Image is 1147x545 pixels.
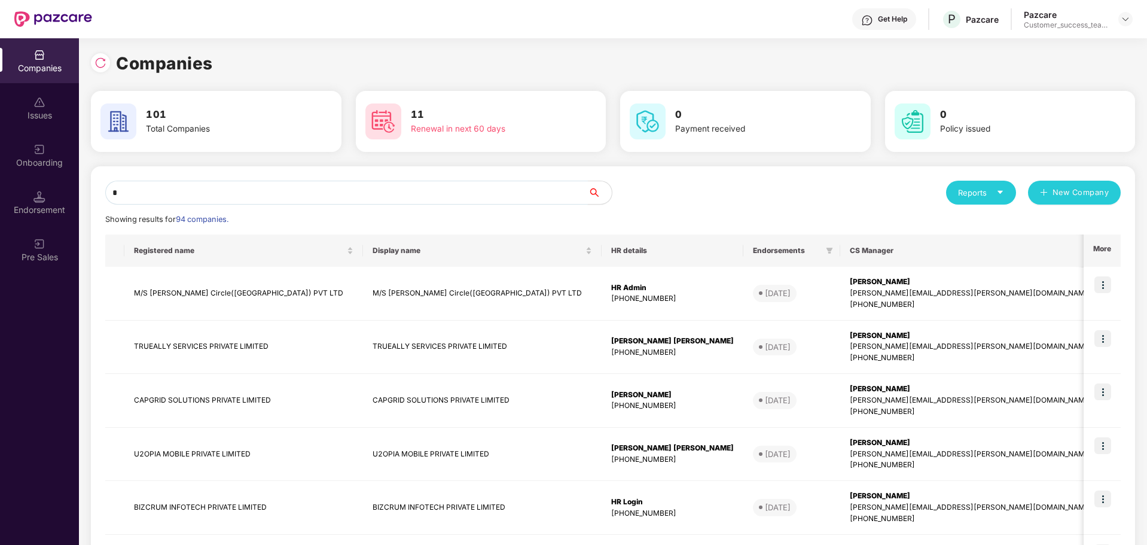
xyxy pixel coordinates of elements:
span: plus [1040,188,1048,198]
img: svg+xml;base64,PHN2ZyB3aWR0aD0iMjAiIGhlaWdodD0iMjAiIHZpZXdCb3g9IjAgMCAyMCAyMCIgZmlsbD0ibm9uZSIgeG... [33,238,45,250]
span: P [948,12,956,26]
img: icon [1094,383,1111,400]
span: Showing results for [105,215,228,224]
div: [PERSON_NAME] [PERSON_NAME] [611,336,734,347]
span: Registered name [134,246,344,255]
div: Total Companies [146,123,297,136]
img: icon [1094,330,1111,347]
h1: Companies [116,50,213,77]
div: [PERSON_NAME][EMAIL_ADDRESS][PERSON_NAME][DOMAIN_NAME] [850,502,1092,513]
th: Display name [363,235,602,267]
div: Get Help [878,14,907,24]
h3: 11 [411,107,562,123]
button: plusNew Company [1028,181,1121,205]
span: 94 companies. [176,215,228,224]
div: [DATE] [765,341,791,353]
div: [PHONE_NUMBER] [611,400,734,412]
span: Endorsements [753,246,821,255]
td: TRUEALLY SERVICES PRIVATE LIMITED [363,321,602,375]
td: CAPGRID SOLUTIONS PRIVATE LIMITED [124,374,363,428]
div: [PERSON_NAME][EMAIL_ADDRESS][PERSON_NAME][DOMAIN_NAME] [850,449,1092,460]
div: [PHONE_NUMBER] [850,299,1092,310]
img: svg+xml;base64,PHN2ZyB4bWxucz0iaHR0cDovL3d3dy53My5vcmcvMjAwMC9zdmciIHdpZHRoPSI2MCIgaGVpZ2h0PSI2MC... [630,103,666,139]
span: filter [823,243,835,258]
th: HR details [602,235,743,267]
button: search [587,181,612,205]
span: Display name [373,246,583,255]
img: svg+xml;base64,PHN2ZyBpZD0iSGVscC0zMngzMiIgeG1sbnM9Imh0dHA6Ly93d3cudzMub3JnLzIwMDAvc3ZnIiB3aWR0aD... [861,14,873,26]
div: Pazcare [1024,9,1108,20]
div: [DATE] [765,394,791,406]
h3: 101 [146,107,297,123]
div: Pazcare [966,14,999,25]
div: [DATE] [765,448,791,460]
div: [PERSON_NAME] [850,383,1092,395]
img: svg+xml;base64,PHN2ZyBpZD0iQ29tcGFuaWVzIiB4bWxucz0iaHR0cDovL3d3dy53My5vcmcvMjAwMC9zdmciIHdpZHRoPS... [33,49,45,61]
img: svg+xml;base64,PHN2ZyB4bWxucz0iaHR0cDovL3d3dy53My5vcmcvMjAwMC9zdmciIHdpZHRoPSI2MCIgaGVpZ2h0PSI2MC... [100,103,136,139]
span: caret-down [996,188,1004,196]
div: Payment received [675,123,826,136]
img: svg+xml;base64,PHN2ZyB3aWR0aD0iMjAiIGhlaWdodD0iMjAiIHZpZXdCb3g9IjAgMCAyMCAyMCIgZmlsbD0ibm9uZSIgeG... [33,144,45,156]
div: Renewal in next 60 days [411,123,562,136]
img: svg+xml;base64,PHN2ZyB4bWxucz0iaHR0cDovL3d3dy53My5vcmcvMjAwMC9zdmciIHdpZHRoPSI2MCIgaGVpZ2h0PSI2MC... [365,103,401,139]
h3: 0 [675,107,826,123]
td: BIZCRUM INFOTECH PRIVATE LIMITED [124,481,363,535]
div: Reports [958,187,1004,199]
td: U2OPIA MOBILE PRIVATE LIMITED [124,428,363,482]
td: U2OPIA MOBILE PRIVATE LIMITED [363,428,602,482]
div: [PERSON_NAME][EMAIL_ADDRESS][PERSON_NAME][DOMAIN_NAME] [850,395,1092,406]
img: icon [1094,276,1111,293]
td: CAPGRID SOLUTIONS PRIVATE LIMITED [363,374,602,428]
div: [PERSON_NAME][EMAIL_ADDRESS][PERSON_NAME][DOMAIN_NAME] [850,341,1092,352]
span: search [587,188,612,197]
div: [DATE] [765,287,791,299]
div: HR Admin [611,282,734,294]
img: New Pazcare Logo [14,11,92,27]
img: icon [1094,491,1111,507]
div: [PERSON_NAME] [850,276,1092,288]
h3: 0 [940,107,1091,123]
td: BIZCRUM INFOTECH PRIVATE LIMITED [363,481,602,535]
div: Customer_success_team_lead [1024,20,1108,30]
img: svg+xml;base64,PHN2ZyBpZD0iRHJvcGRvd24tMzJ4MzIiIHhtbG5zPSJodHRwOi8vd3d3LnczLm9yZy8yMDAwL3N2ZyIgd2... [1121,14,1130,24]
div: [PHONE_NUMBER] [611,347,734,358]
img: svg+xml;base64,PHN2ZyBpZD0iUmVsb2FkLTMyeDMyIiB4bWxucz0iaHR0cDovL3d3dy53My5vcmcvMjAwMC9zdmciIHdpZH... [94,57,106,69]
span: New Company [1053,187,1109,199]
div: HR Login [611,497,734,508]
div: [PHONE_NUMBER] [611,508,734,519]
div: [PERSON_NAME] [850,330,1092,342]
div: [PHONE_NUMBER] [850,406,1092,418]
div: [PHONE_NUMBER] [611,454,734,465]
div: [PHONE_NUMBER] [850,513,1092,525]
th: Registered name [124,235,363,267]
div: [PERSON_NAME] [850,437,1092,449]
td: M/S [PERSON_NAME] Circle([GEOGRAPHIC_DATA]) PVT LTD [363,267,602,321]
div: [DATE] [765,501,791,513]
td: M/S [PERSON_NAME] Circle([GEOGRAPHIC_DATA]) PVT LTD [124,267,363,321]
span: filter [826,247,833,254]
img: icon [1094,437,1111,454]
img: svg+xml;base64,PHN2ZyBpZD0iSXNzdWVzX2Rpc2FibGVkIiB4bWxucz0iaHR0cDovL3d3dy53My5vcmcvMjAwMC9zdmciIH... [33,96,45,108]
th: More [1084,235,1121,267]
span: CS Manager [850,246,1082,255]
img: svg+xml;base64,PHN2ZyB4bWxucz0iaHR0cDovL3d3dy53My5vcmcvMjAwMC9zdmciIHdpZHRoPSI2MCIgaGVpZ2h0PSI2MC... [895,103,931,139]
div: [PERSON_NAME] [850,491,1092,502]
div: [PHONE_NUMBER] [611,293,734,305]
div: [PERSON_NAME][EMAIL_ADDRESS][PERSON_NAME][DOMAIN_NAME] [850,288,1092,299]
div: [PERSON_NAME] [611,389,734,401]
div: Policy issued [940,123,1091,136]
td: TRUEALLY SERVICES PRIVATE LIMITED [124,321,363,375]
img: svg+xml;base64,PHN2ZyB3aWR0aD0iMTQuNSIgaGVpZ2h0PSIxNC41IiB2aWV3Qm94PSIwIDAgMTYgMTYiIGZpbGw9Im5vbm... [33,191,45,203]
div: [PHONE_NUMBER] [850,459,1092,471]
div: [PHONE_NUMBER] [850,352,1092,364]
div: [PERSON_NAME] [PERSON_NAME] [611,443,734,454]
